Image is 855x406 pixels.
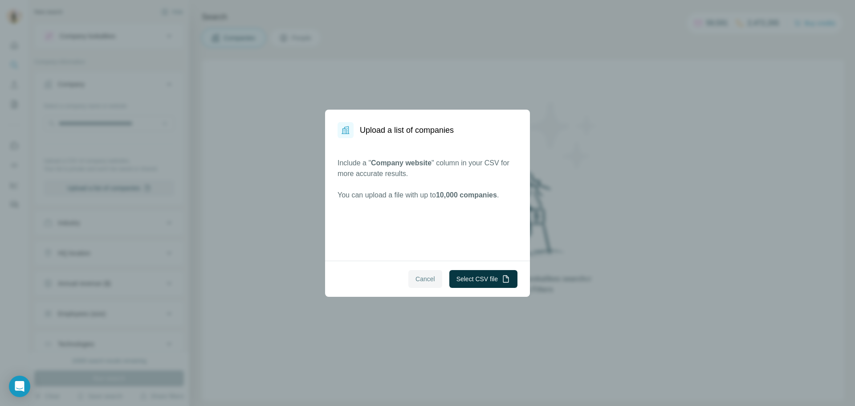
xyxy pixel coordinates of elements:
[371,159,432,167] span: Company website
[338,158,517,179] p: Include a " " column in your CSV for more accurate results.
[449,270,517,288] button: Select CSV file
[436,191,497,199] span: 10,000 companies
[338,190,517,201] p: You can upload a file with up to .
[408,270,442,288] button: Cancel
[9,376,30,397] div: Open Intercom Messenger
[360,124,454,136] h1: Upload a list of companies
[415,275,435,283] span: Cancel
